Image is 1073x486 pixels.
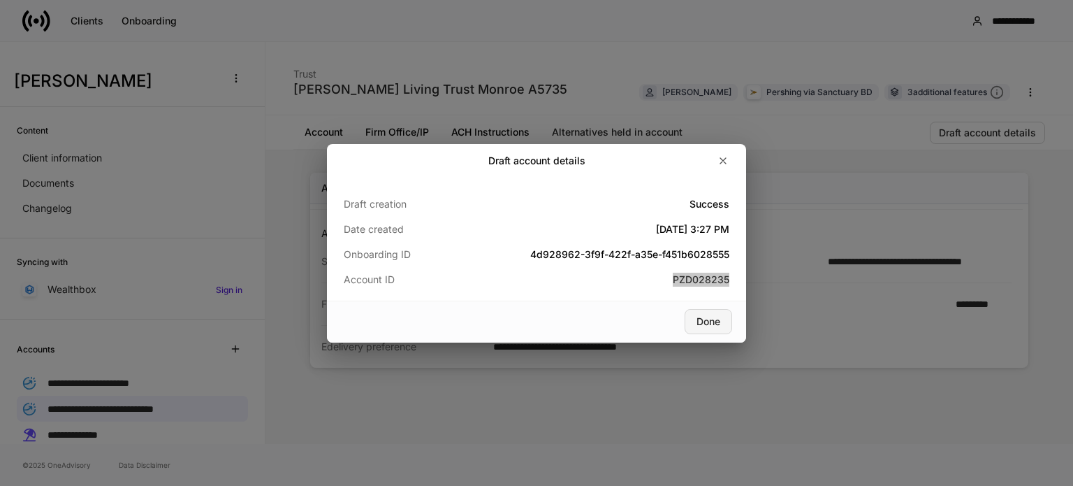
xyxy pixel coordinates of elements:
[696,317,720,327] div: Done
[685,309,732,334] button: Done
[344,197,472,211] p: Draft creation
[472,222,729,236] h5: [DATE] 3:27 PM
[488,154,585,168] h2: Draft account details
[472,197,729,211] h5: Success
[472,273,729,287] h5: PZD028235
[344,273,472,287] p: Account ID
[472,248,729,262] h5: 4d928962-3f9f-422f-a35e-f451b6028555
[344,222,472,236] p: Date created
[344,248,472,262] p: Onboarding ID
